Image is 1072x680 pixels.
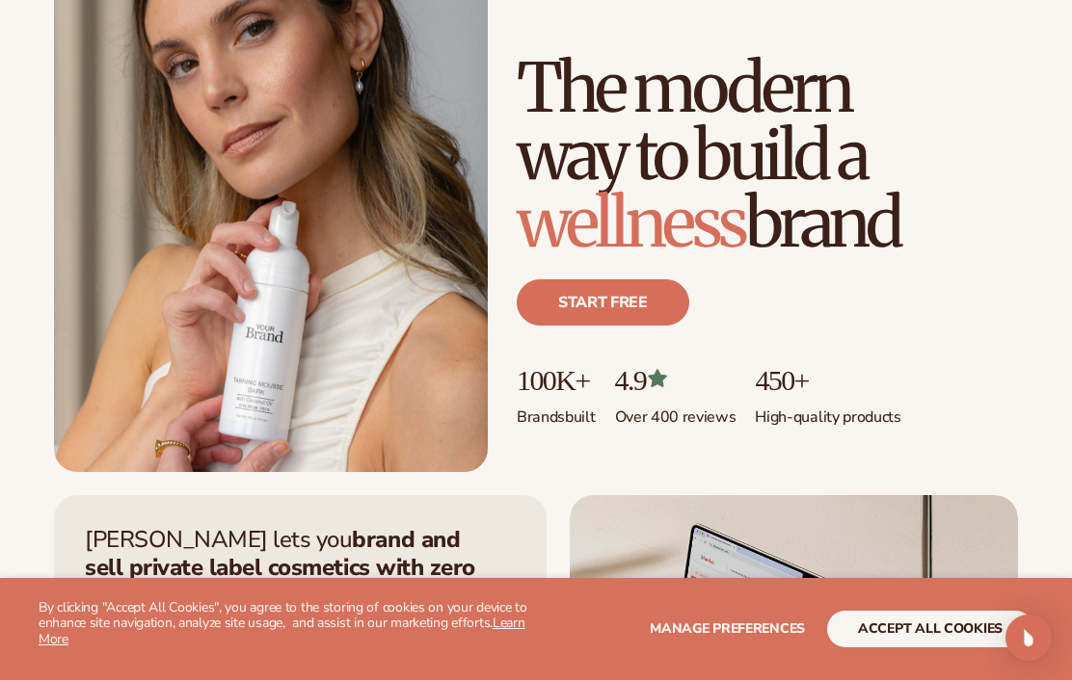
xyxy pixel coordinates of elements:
[755,364,900,396] p: 450+
[517,396,596,428] p: Brands built
[517,180,745,265] span: wellness
[650,619,805,638] span: Manage preferences
[517,364,596,396] p: 100K+
[85,524,475,611] strong: brand and sell private label cosmetics with zero hassle
[517,279,689,326] a: Start free
[615,396,737,428] p: Over 400 reviews
[39,614,525,648] a: Learn More
[1005,615,1052,661] div: Open Intercom Messenger
[755,396,900,428] p: High-quality products
[650,611,805,647] button: Manage preferences
[615,364,737,396] p: 4.9
[517,54,1018,256] h1: The modern way to build a brand
[85,526,499,637] p: [PERSON_NAME] lets you —zero inventory, zero upfront costs, and we handle fulfillment for you.
[827,611,1033,647] button: accept all cookies
[39,600,536,648] p: By clicking "Accept All Cookies", you agree to the storing of cookies on your device to enhance s...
